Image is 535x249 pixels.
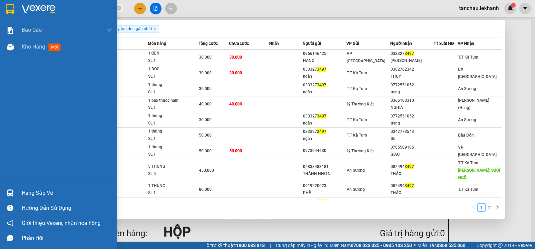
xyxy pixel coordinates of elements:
[391,198,434,205] div: 0918149492
[405,51,414,56] span: 3497
[303,82,346,89] div: 033327
[199,168,214,173] span: 450.000
[469,203,477,212] li: Previous Page
[458,187,478,192] span: T.T Kà Tum
[148,144,198,151] div: 1 thung
[148,135,198,143] div: SL: 1
[148,73,198,80] div: SL: 1
[199,149,212,153] span: 50.000
[303,113,346,120] div: 033327
[346,41,359,46] span: VP Gửi
[229,149,242,153] span: 50.000
[391,82,434,89] div: 0772551052
[7,189,14,196] img: warehouse-icon
[148,50,198,57] div: 1KIEN
[107,27,112,33] span: down
[148,170,198,178] div: SL: 5
[303,73,346,80] div: ngân
[229,102,242,106] span: 40.000
[303,198,346,205] div: 077207
[148,112,198,120] div: 1 thùng
[303,66,346,73] div: 033327
[347,168,365,173] span: An Sương
[469,203,477,212] button: left
[303,182,346,189] div: 0919220023
[199,86,212,91] span: 30.000
[458,145,497,157] span: VP [GEOGRAPHIC_DATA]
[148,57,198,65] div: SL: 1
[405,183,414,188] span: 3497
[22,26,42,34] span: Báo cáo
[7,44,14,51] img: warehouse-icon
[391,182,434,189] div: 082494
[148,41,166,46] span: Món hàng
[478,204,485,211] a: 1
[303,163,346,170] div: 02838483181
[229,41,249,46] span: Chưa cước
[458,86,476,91] span: An Sương
[391,120,434,127] div: trang
[303,147,346,154] div: 0973044630
[303,50,346,57] div: 0966146425
[148,66,198,73] div: 1 BỌC
[303,57,346,64] div: HANG
[22,188,112,198] div: Hàng sắp về
[391,66,434,73] div: 0382762342
[22,44,45,50] span: Kho hàng
[148,89,198,96] div: SL: 1
[391,151,434,158] div: GIAO
[303,135,346,142] div: ngân
[391,189,434,196] div: THẢO
[117,5,121,12] span: close-circle
[148,120,198,127] div: SL: 1
[494,203,502,212] li: Next Page
[317,199,326,204] span: 3497
[391,73,434,80] div: THUÝ
[458,98,489,110] span: [PERSON_NAME] (Hàng)
[391,50,434,57] div: 033327
[347,102,374,106] span: Lý Thường Kiệt
[7,205,13,211] span: question-circle
[486,203,494,212] li: 2
[494,203,502,212] button: right
[22,233,112,243] div: Phản hồi
[7,27,14,34] img: solution-icon
[458,41,474,46] span: VP Nhận
[148,163,198,170] div: 5 THÙNG
[303,120,346,127] div: ngân
[148,198,198,205] div: 2 thùng
[117,6,121,10] span: close-circle
[7,235,13,241] span: message
[405,164,414,169] span: 3497
[153,27,156,30] span: close
[317,83,326,87] span: 3497
[391,97,434,104] div: 0365103310
[107,25,159,32] span: Ngày tạo đơn gần nhất
[303,41,321,46] span: Người gửi
[148,104,198,111] div: SL: 1
[458,168,500,180] span: [PERSON_NAME]: SUỐI NGÔ
[471,205,475,209] span: left
[347,71,367,75] span: T.T Kà Tum
[303,189,346,196] div: PHÊ
[148,182,198,190] div: 1 THÙNG
[458,55,478,60] span: T.T Kà Tum
[148,97,198,104] div: 1 bao thuoc nam
[391,170,434,177] div: THẢO
[347,117,367,122] span: T.T Kà Tum
[458,161,478,165] span: T.T Kà Tum
[477,203,486,212] li: 1
[391,144,434,151] div: 0785509105
[229,71,242,75] span: 30.000
[496,205,500,209] span: right
[391,163,434,170] div: 082494
[391,128,434,135] div: 0342773543
[148,81,198,89] div: 1 thùng
[458,67,497,79] span: BX [GEOGRAPHIC_DATA]
[347,149,374,153] span: Lý Thường Kiệt
[347,187,365,192] span: An Sương
[199,55,212,60] span: 30.000
[148,189,198,197] div: SL: 1
[303,170,346,177] div: THÀNH NHƠN
[229,55,242,60] span: 30.000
